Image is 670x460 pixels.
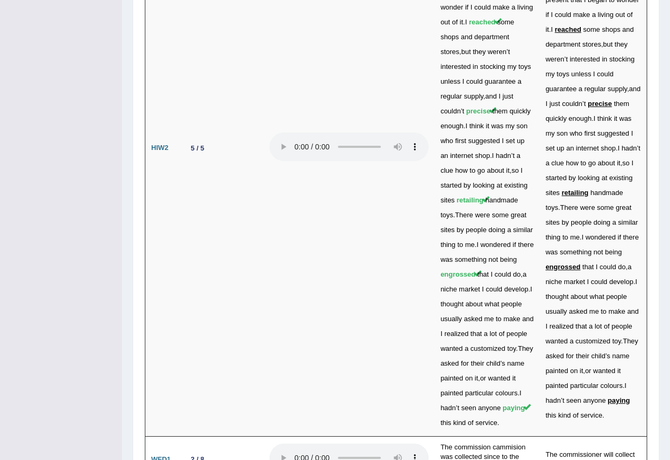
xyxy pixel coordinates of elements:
span: painted [440,389,463,397]
span: stocking [480,63,506,70]
span: that [471,330,482,338]
span: painted [545,367,568,375]
span: shops [440,33,459,41]
span: it [512,374,516,382]
span: my [545,129,554,137]
span: of [499,330,504,338]
span: toys [545,204,558,211]
span: shop [475,152,490,160]
span: do [618,263,625,271]
span: sites [440,196,455,204]
span: son [556,129,568,137]
span: my [545,70,554,78]
span: usually [545,307,567,315]
span: I [631,129,633,137]
span: started [545,174,567,182]
span: I [581,233,584,241]
span: I [491,270,493,278]
span: people [571,218,591,226]
span: wanted [545,337,568,345]
span: if [512,241,516,249]
span: toy [507,344,516,352]
span: doing [594,218,611,226]
span: shop [601,144,616,152]
span: of [627,11,633,19]
span: particular [570,382,598,390]
span: something [560,248,591,256]
span: clue [551,159,564,167]
span: quickly [510,107,531,115]
span: toys [518,63,531,70]
span: name [612,352,630,360]
span: go [588,159,596,167]
span: existing [504,181,527,189]
span: thing [440,241,455,249]
span: could [466,77,483,85]
span: and [622,25,634,33]
span: stores [440,48,459,56]
span: suggested [597,129,629,137]
span: I [617,144,620,152]
span: couldn [440,107,460,115]
span: and [522,315,534,323]
span: me [589,307,599,315]
span: I [594,114,596,122]
span: I [530,285,533,293]
span: a [612,218,616,226]
span: asked [545,352,564,360]
span: make [493,3,510,11]
span: guarantee [545,85,577,93]
span: think [469,122,484,130]
span: market [564,278,585,286]
span: I [482,285,484,293]
span: a [518,77,521,85]
span: enough [440,122,463,130]
span: wondered [481,241,511,249]
span: set [506,137,515,145]
span: or [480,374,486,382]
span: people [507,330,527,338]
span: I [624,382,627,390]
span: similar [513,226,533,234]
span: interested [570,55,600,63]
span: interested [440,63,471,70]
span: usually [440,315,462,323]
span: could [494,270,511,278]
span: particular [465,389,493,397]
span: about [570,293,588,300]
span: a [592,11,596,19]
span: hadn [622,144,637,152]
span: s [502,359,506,367]
span: wanted [593,367,615,375]
span: who [570,129,582,137]
span: child [591,352,605,360]
span: I [492,152,494,160]
span: wanted [488,374,510,382]
span: unless [440,77,460,85]
span: I [596,263,598,271]
span: handmade [485,196,518,204]
span: quickly [545,114,567,122]
span: some [597,204,614,211]
span: were [475,211,490,219]
span: people [606,293,627,300]
span: by [464,181,471,189]
span: how [566,159,579,167]
span: asked [569,307,587,315]
span: I [476,241,478,249]
span: go [477,166,485,174]
span: first [455,137,466,145]
span: toy [612,337,621,345]
span: supply [464,92,483,100]
span: first [584,129,595,137]
span: develop [609,278,633,286]
span: and [485,92,497,100]
span: what [485,300,499,308]
span: if [465,3,469,11]
span: of [604,322,610,330]
span: sites [545,189,560,197]
span: was [545,248,558,256]
span: but [461,48,471,56]
span: t [512,152,515,160]
span: guarantee [485,77,516,85]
